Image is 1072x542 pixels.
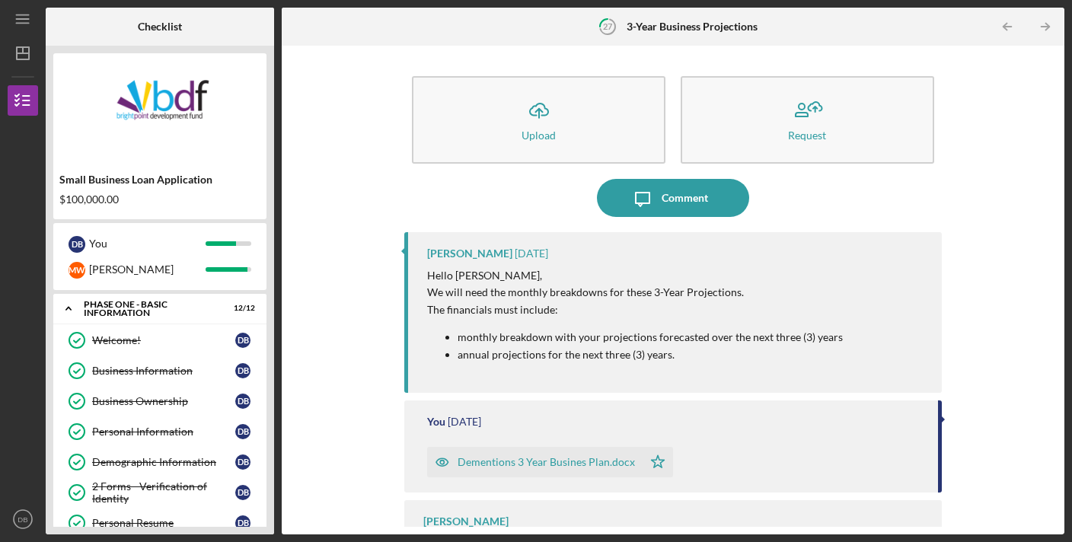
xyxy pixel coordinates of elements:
div: D B [235,485,250,500]
a: Demographic InformationDB [61,447,259,477]
div: D B [235,333,250,348]
div: Request [788,129,826,141]
p: The financials must include: [427,301,843,318]
div: D B [235,454,250,470]
a: Personal ResumeDB [61,508,259,538]
div: Personal Resume [92,517,235,529]
div: D B [69,236,85,253]
div: M W [69,262,85,279]
time: 2025-08-27 13:23 [448,416,481,428]
div: Comment [662,179,708,217]
div: $100,000.00 [59,193,260,206]
time: 2025-09-03 16:40 [515,247,548,260]
div: Welcome! [92,334,235,346]
div: D B [235,394,250,409]
a: 2 Forms - Verification of IdentityDB [61,477,259,508]
div: 2 Forms - Verification of Identity [92,480,235,505]
button: Comment [597,179,749,217]
button: DB [8,504,38,534]
div: Small Business Loan Application [59,174,260,186]
button: Upload [412,76,665,164]
a: Business InformationDB [61,355,259,386]
div: Business Ownership [92,395,235,407]
p: Hello [PERSON_NAME], [427,267,843,284]
div: D B [235,515,250,531]
div: You [89,231,206,257]
a: Business OwnershipDB [61,386,259,416]
img: Product logo [53,61,266,152]
p: We will need the monthly breakdowns for these 3-Year Projections. [427,284,843,301]
div: Business Information [92,365,235,377]
div: Demographic Information [92,456,235,468]
div: [PERSON_NAME] [427,247,512,260]
p: annual projections for the next three (3) years. [458,346,843,363]
div: [PERSON_NAME] [89,257,206,282]
button: Request [681,76,934,164]
div: D B [235,363,250,378]
text: DB [18,515,27,524]
a: Welcome!DB [61,325,259,355]
div: D B [235,424,250,439]
b: Checklist [138,21,182,33]
div: 12 / 12 [228,304,255,313]
p: monthly breakdown with your projections forecasted over the next three (3) years [458,329,843,346]
b: 3-Year Business Projections [627,21,758,33]
div: Phase One - Basic Information [84,300,217,317]
div: [PERSON_NAME] [423,515,509,528]
tspan: 27 [603,21,613,31]
div: Upload [522,129,556,141]
button: Dementions 3 Year Busines Plan.docx [427,447,673,477]
div: You [427,416,445,428]
div: Dementions 3 Year Busines Plan.docx [458,456,635,468]
div: Personal Information [92,426,235,438]
a: Personal InformationDB [61,416,259,447]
